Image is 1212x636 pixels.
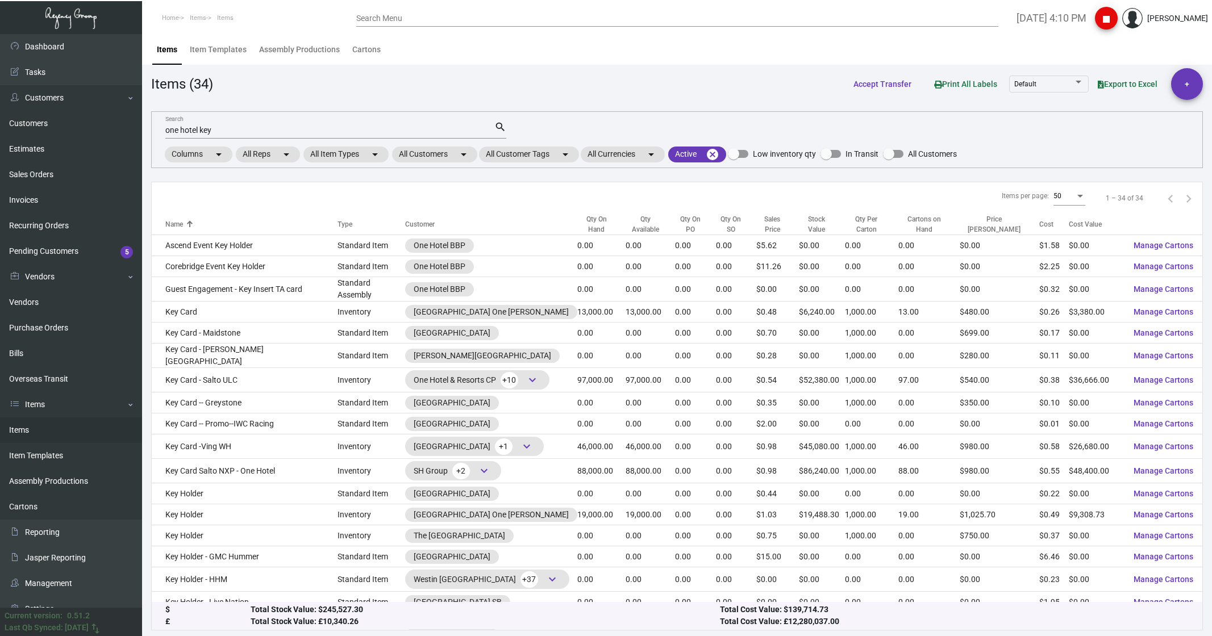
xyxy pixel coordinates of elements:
[799,483,845,504] td: $0.00
[1039,344,1069,368] td: $0.11
[845,302,899,323] td: 1,000.00
[392,147,477,162] mat-chip: All Customers
[960,434,1039,459] td: $980.00
[675,459,716,483] td: 0.00
[1069,219,1124,229] div: Cost Value
[799,413,845,434] td: $0.00
[1180,189,1198,207] button: Next page
[1039,219,1053,229] div: Cost
[577,277,626,302] td: 0.00
[626,323,675,344] td: 0.00
[1161,189,1180,207] button: Previous page
[338,434,405,459] td: Inventory
[845,368,899,392] td: 1,000.00
[716,434,756,459] td: 0.00
[414,327,490,339] div: [GEOGRAPHIC_DATA]
[1124,436,1202,457] button: Manage Cartons
[675,214,716,235] div: Qty On PO
[644,148,658,161] mat-icon: arrow_drop_down
[756,256,799,277] td: $11.26
[675,302,716,323] td: 0.00
[368,148,382,161] mat-icon: arrow_drop_down
[581,147,665,162] mat-chip: All Currencies
[716,214,756,235] div: Qty On SO
[756,214,789,235] div: Sales Price
[756,214,799,235] div: Sales Price
[152,302,338,323] td: Key Card
[1002,191,1049,201] div: Items per page:
[716,392,756,413] td: 0.00
[338,302,405,323] td: Inventory
[675,214,706,235] div: Qty On PO
[1134,510,1193,519] span: Manage Cartons
[479,147,579,162] mat-chip: All Customer Tags
[845,413,899,434] td: 0.00
[846,147,878,161] span: In Transit
[908,147,957,161] span: All Customers
[753,147,816,161] span: Low inventory qty
[716,214,746,235] div: Qty On SO
[414,371,541,388] div: One Hotel & Resorts CP
[626,392,675,413] td: 0.00
[1017,11,1086,25] label: [DATE] 4:10 PM
[217,14,234,22] span: Items
[716,368,756,392] td: 0.00
[1124,413,1202,434] button: Manage Cartons
[1069,219,1102,229] div: Cost Value
[338,344,405,368] td: Standard Item
[845,323,899,344] td: 1,000.00
[756,459,799,483] td: $0.98
[577,483,626,504] td: 0.00
[1124,504,1202,525] button: Manage Cartons
[934,79,997,89] span: Print All Labels
[1185,68,1189,100] span: +
[960,256,1039,277] td: $0.00
[338,323,405,344] td: Standard Item
[152,483,338,504] td: Key Holder
[577,413,626,434] td: 0.00
[626,434,675,459] td: 46,000.00
[845,392,899,413] td: 1,000.00
[898,459,960,483] td: 88.00
[1095,7,1118,30] button: stop
[799,214,845,235] div: Stock Value
[626,525,675,546] td: 0.00
[960,214,1039,235] div: Price [PERSON_NAME]
[1124,525,1202,546] button: Manage Cartons
[845,504,899,525] td: 1,000.00
[1069,368,1124,392] td: $36,666.00
[577,459,626,483] td: 88,000.00
[1134,575,1193,584] span: Manage Cartons
[1069,392,1124,413] td: $0.00
[960,483,1039,504] td: $0.00
[1124,302,1202,322] button: Manage Cartons
[716,344,756,368] td: 0.00
[152,392,338,413] td: Key Card -- Greystone
[845,256,899,277] td: 0.00
[845,214,899,235] div: Qty Per Carton
[501,372,518,388] span: +10
[756,302,799,323] td: $0.48
[1099,12,1113,26] i: stop
[162,14,179,22] span: Home
[212,148,226,161] mat-icon: arrow_drop_down
[338,219,352,229] div: Type
[1039,256,1069,277] td: $2.25
[414,350,551,362] div: [PERSON_NAME][GEOGRAPHIC_DATA]
[577,344,626,368] td: 0.00
[152,525,338,546] td: Key Holder
[1134,466,1193,475] span: Manage Cartons
[799,323,845,344] td: $0.00
[477,464,491,478] span: keyboard_arrow_down
[960,277,1039,302] td: $0.00
[799,302,845,323] td: $6,240.00
[559,148,572,161] mat-icon: arrow_drop_down
[1134,328,1193,337] span: Manage Cartons
[1069,277,1124,302] td: $0.00
[577,214,616,235] div: Qty On Hand
[799,459,845,483] td: $86,240.00
[577,368,626,392] td: 97,000.00
[1134,552,1193,561] span: Manage Cartons
[414,509,569,521] div: [GEOGRAPHIC_DATA] One [PERSON_NAME]
[1134,419,1193,428] span: Manage Cartons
